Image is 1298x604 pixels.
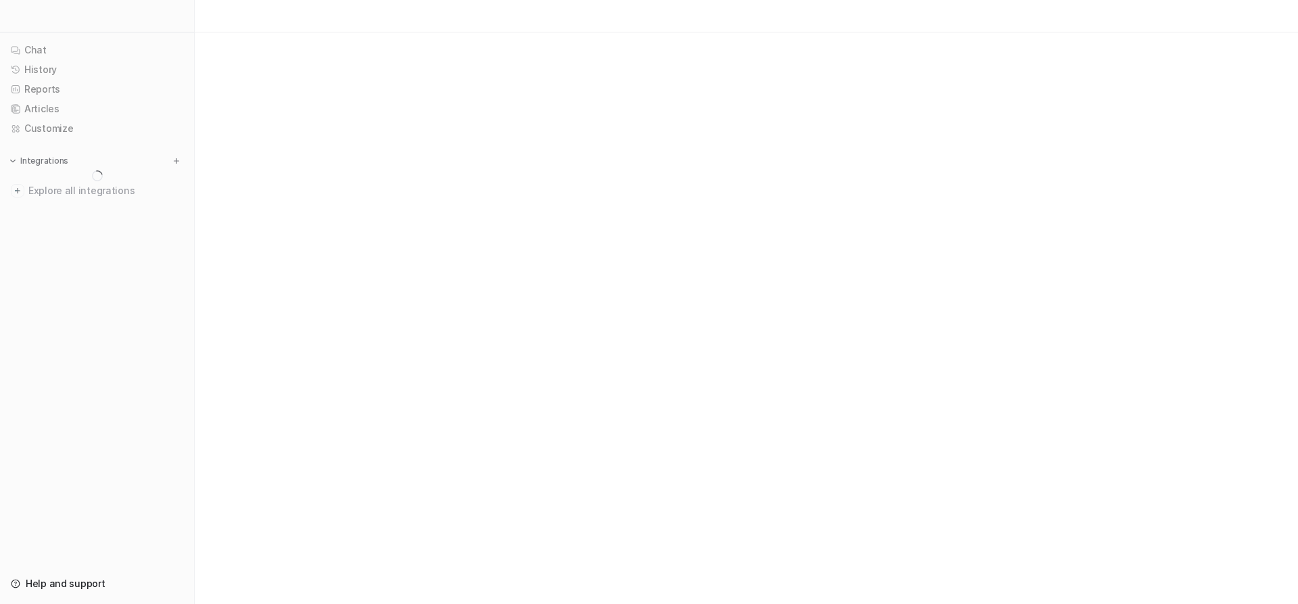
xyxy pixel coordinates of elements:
a: Customize [5,119,189,138]
img: expand menu [8,156,18,166]
span: Explore all integrations [28,180,183,202]
a: Articles [5,99,189,118]
a: Chat [5,41,189,60]
img: menu_add.svg [172,156,181,166]
p: Integrations [20,156,68,166]
a: History [5,60,189,79]
img: explore all integrations [11,184,24,198]
a: Reports [5,80,189,99]
a: Help and support [5,574,189,593]
a: Explore all integrations [5,181,189,200]
button: Integrations [5,154,72,168]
